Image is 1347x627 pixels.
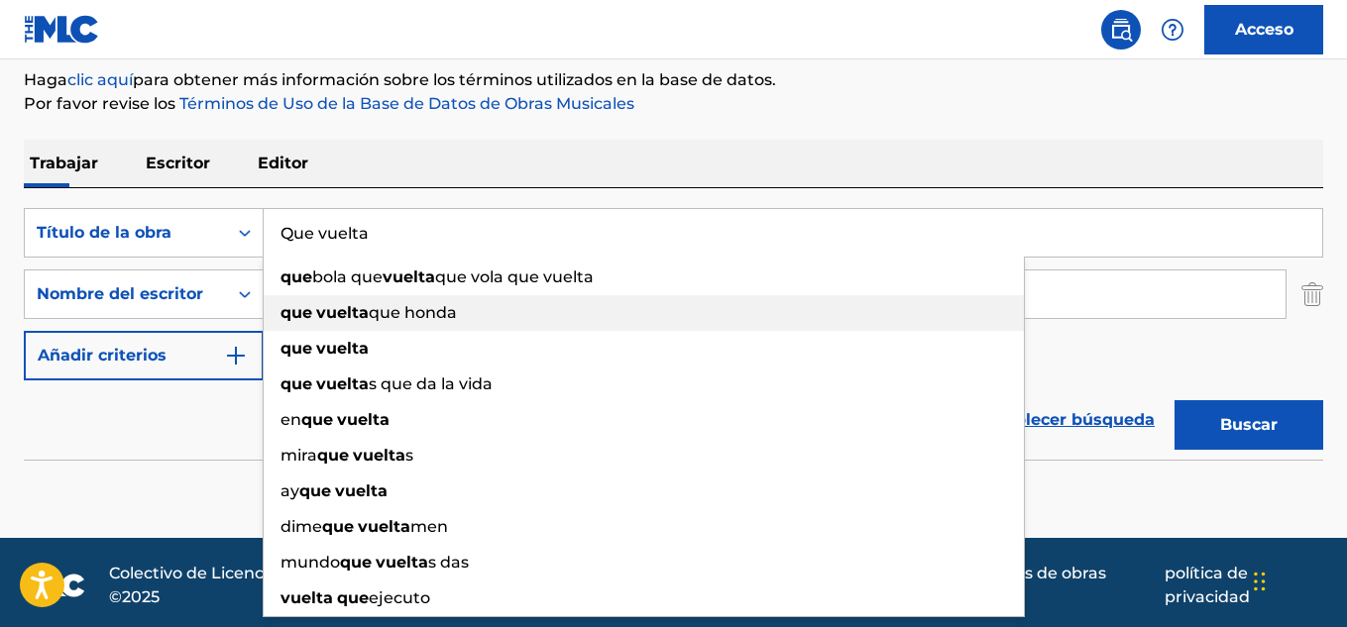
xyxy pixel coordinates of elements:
[358,517,410,536] strong: vuelta
[1153,10,1192,50] div: Ayuda
[337,410,390,429] strong: vuelta
[369,374,493,393] span: s que da la vida
[316,339,369,358] strong: vuelta
[405,446,413,465] span: s
[1109,18,1133,42] img: buscar
[281,267,312,286] strong: que
[335,481,388,500] strong: vuelta
[281,410,301,429] span: en
[24,331,264,380] button: Añadir criterios
[718,564,1106,606] font: Condiciones de uso de la base de datos de obras musicales
[175,94,634,113] a: Términos de Uso de la Base de Datos de Obras Musicales
[122,587,160,606] font: 2025
[179,94,634,113] font: Términos de Uso de la Base de Datos de Obras Musicales
[1161,18,1184,42] img: ayuda
[317,446,349,465] strong: que
[24,70,67,89] font: Haga
[369,588,430,607] span: ejecuto
[258,154,308,172] font: Editor
[281,446,317,465] span: mira
[435,267,594,286] span: que vola que vuelta
[376,553,428,572] strong: vuelta
[316,303,369,322] strong: vuelta
[428,553,469,572] span: s das
[410,517,448,536] span: men
[24,15,100,44] img: Logotipo del MLC
[109,564,375,606] font: Colectivo de Licencias Mecánicas ©
[1204,5,1323,54] a: Acceso
[1175,400,1323,450] button: Buscar
[369,303,457,322] span: que honda
[30,154,98,172] font: Trabajar
[281,481,299,500] span: ay
[1165,562,1323,609] a: política de privacidad
[146,154,210,172] font: Escritor
[37,223,171,242] font: Título de la obra
[24,94,175,113] font: Por favor revise los
[37,284,203,303] font: Nombre del escritor
[1165,564,1250,606] font: política de privacidad
[133,70,776,89] font: para obtener más información sobre los términos utilizados en la base de datos.
[322,517,354,536] strong: que
[316,374,369,393] strong: vuelta
[281,303,312,322] strong: que
[1101,10,1141,50] a: Búsqueda pública
[281,339,312,358] strong: que
[383,267,435,286] strong: vuelta
[281,553,340,572] span: mundo
[281,517,322,536] span: dime
[312,267,383,286] span: bola que
[67,70,133,89] a: clic aquí
[281,374,312,393] strong: que
[1220,415,1278,434] font: Buscar
[24,208,1323,460] form: Formulario de búsqueda
[1248,532,1347,627] iframe: Widget de chat
[1301,269,1323,319] img: Eliminar criterio
[967,410,1155,429] font: Restablecer búsqueda
[281,588,333,607] strong: vuelta
[299,481,331,500] strong: que
[340,553,372,572] strong: que
[224,344,248,367] img: 9d2ae6d4665cec9f34b9.svg
[38,346,167,365] font: Añadir criterios
[337,588,369,607] strong: que
[1254,552,1266,611] div: Arrastrar
[1235,20,1293,39] font: Acceso
[353,446,405,465] strong: vuelta
[301,410,333,429] strong: que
